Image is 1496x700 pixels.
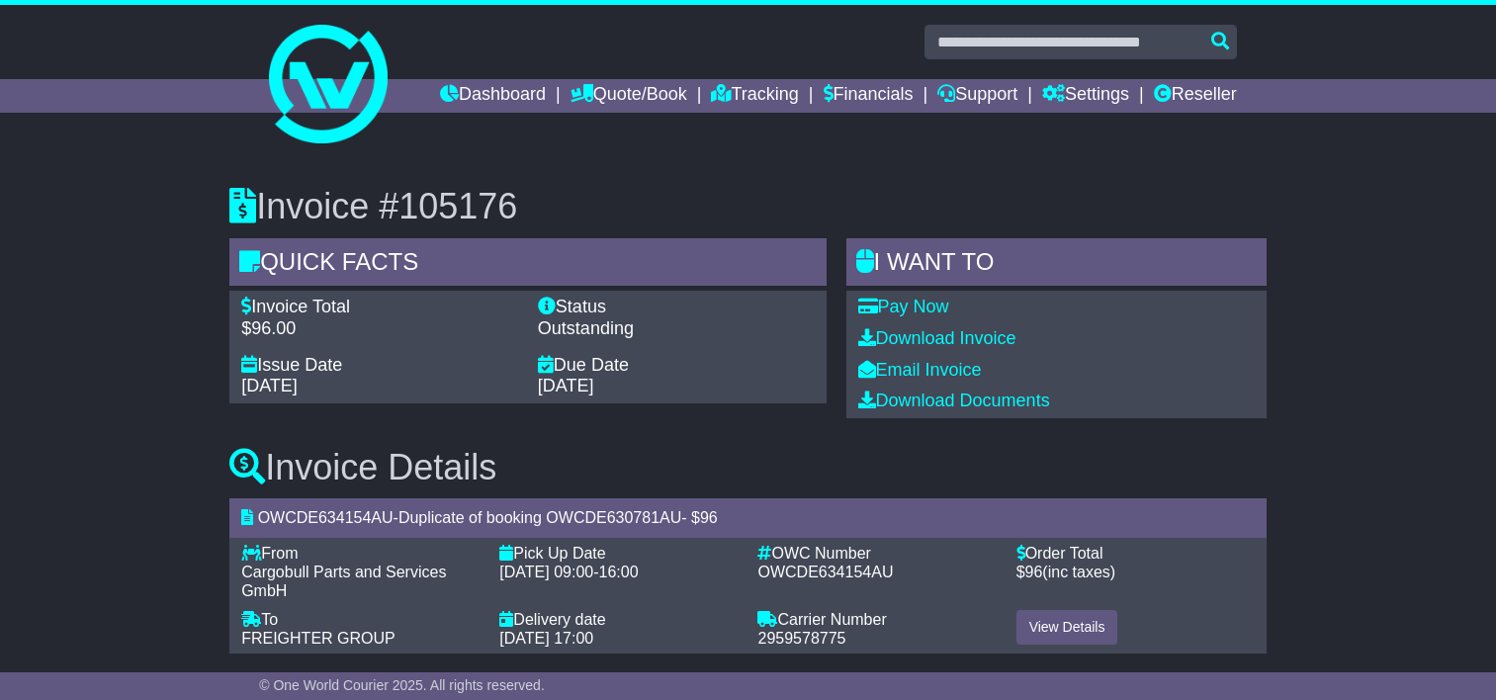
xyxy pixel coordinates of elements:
[229,187,1267,226] h3: Invoice #105176
[241,355,518,377] div: Issue Date
[571,79,687,113] a: Quote/Book
[499,544,738,563] div: Pick Up Date
[241,376,518,397] div: [DATE]
[711,79,798,113] a: Tracking
[229,448,1267,487] h3: Invoice Details
[824,79,914,113] a: Financials
[858,391,1050,410] a: Download Documents
[499,630,593,647] span: [DATE] 17:00
[229,498,1267,537] div: - - $
[241,544,480,563] div: From
[700,509,718,526] span: 96
[259,677,545,693] span: © One World Courier 2025. All rights reserved.
[858,360,982,380] a: Email Invoice
[757,564,893,580] span: OWCDE634154AU
[1025,564,1043,580] span: 96
[499,610,738,629] div: Delivery date
[241,630,396,647] span: FREIGHTER GROUP
[757,610,996,629] div: Carrier Number
[241,610,480,629] div: To
[258,509,394,526] span: OWCDE634154AU
[398,509,681,526] span: Duplicate of booking OWCDE630781AU
[241,564,446,599] span: Cargobull Parts and Services GmbH
[1016,610,1118,645] a: View Details
[440,79,546,113] a: Dashboard
[241,318,518,340] div: $96.00
[538,376,815,397] div: [DATE]
[1016,563,1255,581] div: $ (inc taxes)
[499,563,738,581] div: -
[499,564,593,580] span: [DATE] 09:00
[241,297,518,318] div: Invoice Total
[229,238,826,292] div: Quick Facts
[538,355,815,377] div: Due Date
[757,544,996,563] div: OWC Number
[937,79,1017,113] a: Support
[858,328,1016,348] a: Download Invoice
[757,630,845,647] span: 2959578775
[538,297,815,318] div: Status
[599,564,639,580] span: 16:00
[1154,79,1237,113] a: Reseller
[846,238,1267,292] div: I WANT to
[858,297,949,316] a: Pay Now
[1016,544,1255,563] div: Order Total
[1042,79,1129,113] a: Settings
[538,318,815,340] div: Outstanding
